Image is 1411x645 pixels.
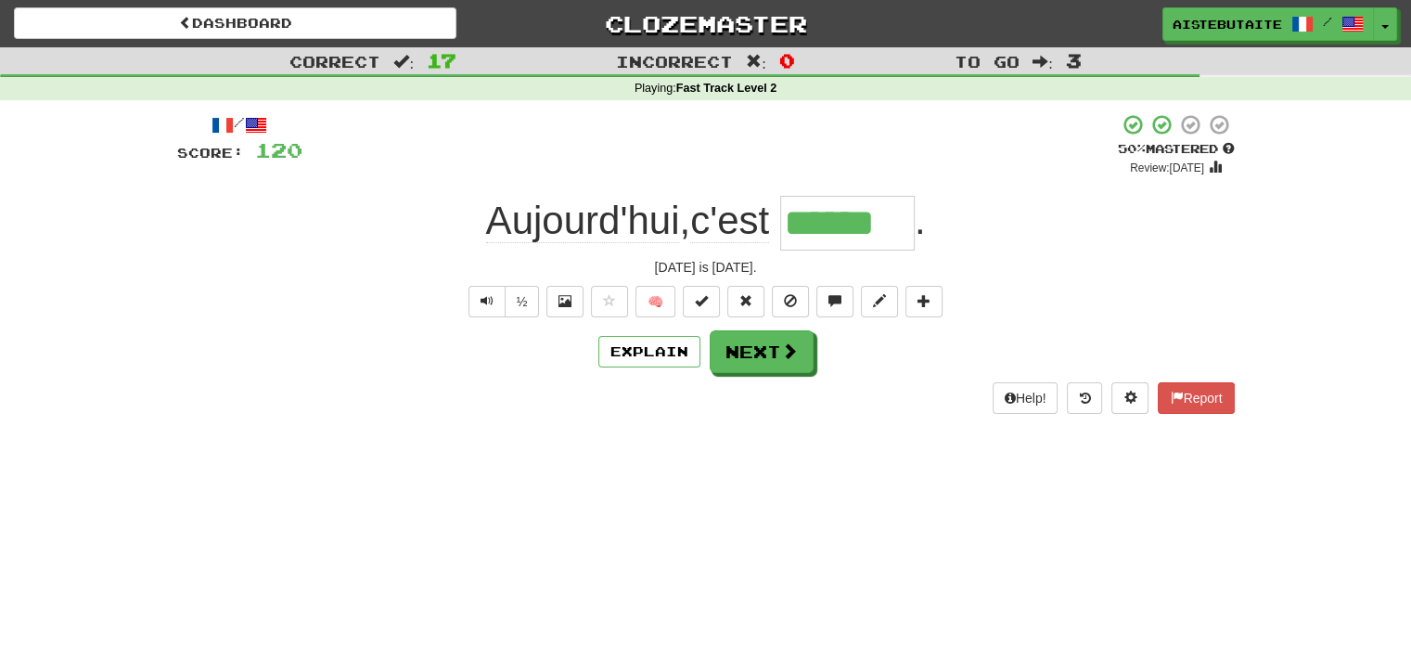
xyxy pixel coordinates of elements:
[484,7,927,40] a: Clozemaster
[486,199,780,243] span: ,
[955,52,1020,71] span: To go
[465,286,540,317] div: Text-to-speech controls
[727,286,764,317] button: Reset to 0% Mastered (alt+r)
[289,52,380,71] span: Correct
[1130,161,1204,174] small: Review: [DATE]
[177,145,244,161] span: Score:
[255,138,302,161] span: 120
[1066,49,1082,71] span: 3
[710,330,814,373] button: Next
[177,258,1235,277] div: [DATE] is [DATE].
[177,113,302,136] div: /
[772,286,809,317] button: Ignore sentence (alt+i)
[1033,54,1053,70] span: :
[676,82,777,95] strong: Fast Track Level 2
[1118,141,1146,156] span: 50 %
[616,52,733,71] span: Incorrect
[14,7,456,39] a: Dashboard
[861,286,898,317] button: Edit sentence (alt+d)
[591,286,628,317] button: Favorite sentence (alt+f)
[779,49,795,71] span: 0
[1162,7,1374,41] a: AisteButaite /
[993,382,1058,414] button: Help!
[683,286,720,317] button: Set this sentence to 100% Mastered (alt+m)
[690,199,769,243] span: c'est
[468,286,506,317] button: Play sentence audio (ctl+space)
[505,286,540,317] button: ½
[546,286,584,317] button: Show image (alt+x)
[427,49,456,71] span: 17
[486,199,680,243] span: Aujourd'hui
[816,286,853,317] button: Discuss sentence (alt+u)
[393,54,414,70] span: :
[915,199,926,242] span: .
[1118,141,1235,158] div: Mastered
[746,54,766,70] span: :
[905,286,943,317] button: Add to collection (alt+a)
[1323,15,1332,28] span: /
[635,286,675,317] button: 🧠
[1173,16,1282,32] span: AisteButaite
[1158,382,1234,414] button: Report
[1067,382,1102,414] button: Round history (alt+y)
[598,336,700,368] button: Explain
